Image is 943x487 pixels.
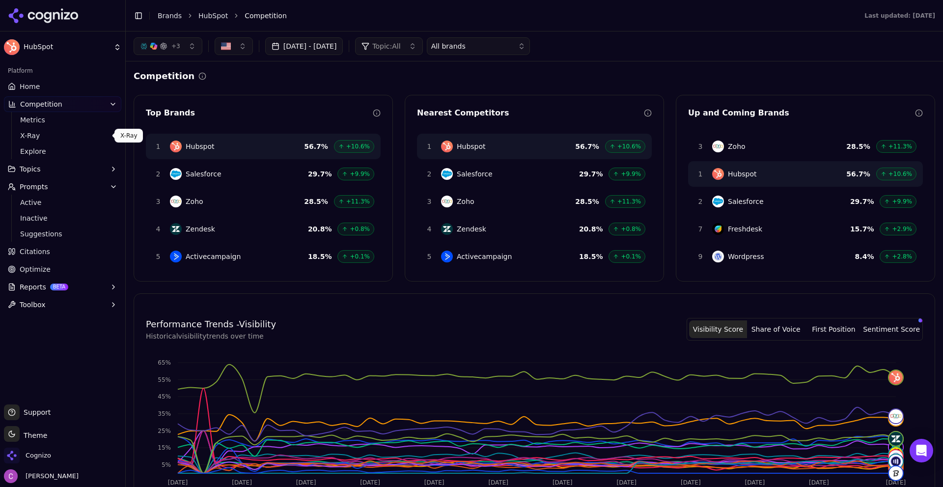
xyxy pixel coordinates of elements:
[889,432,903,446] img: zendesk
[186,142,215,151] span: Hubspot
[4,448,51,463] button: Open organization switcher
[120,132,137,140] p: X-Ray
[198,11,228,21] a: HubSpot
[4,469,18,483] img: Chris Abouraad
[170,196,182,207] img: Zoho
[910,439,933,462] div: Open Intercom Messenger
[441,223,453,235] img: Zendesk
[553,479,573,486] tspan: [DATE]
[846,169,870,179] span: 56.7 %
[457,169,493,179] span: Salesforce
[424,479,444,486] tspan: [DATE]
[170,251,182,262] img: Activecampaign
[457,197,474,206] span: Zoho
[134,69,194,83] h2: Competition
[417,107,644,119] div: Nearest Competitors
[16,113,110,127] a: Metrics
[26,451,51,460] span: Cognizo
[346,198,370,205] span: +11.3%
[186,252,241,261] span: Activecampaign
[186,169,222,179] span: Salesforce
[346,143,370,150] span: +10.6%
[888,170,912,178] span: +10.6%
[50,284,68,290] span: BETA
[809,479,829,486] tspan: [DATE]
[747,320,805,338] button: Share of Voice
[20,282,46,292] span: Reports
[855,252,874,261] span: 8.4 %
[579,224,603,234] span: 20.8 %
[350,225,370,233] span: +0.8%
[4,244,121,259] a: Citations
[16,227,110,241] a: Suggestions
[423,224,435,234] span: 4
[158,11,845,21] nav: breadcrumb
[16,144,110,158] a: Explore
[296,479,316,486] tspan: [DATE]
[892,198,912,205] span: +9.9%
[158,359,171,366] tspan: 65%
[864,12,935,20] div: Last updated: [DATE]
[4,63,121,79] div: Platform
[158,428,171,434] tspan: 25%
[16,129,110,143] a: X-Ray
[712,251,724,262] img: Wordpress
[158,12,182,20] a: Brands
[575,197,599,206] span: 28.5 %
[728,169,757,179] span: Hubspot
[350,253,370,260] span: +0.1%
[712,168,724,180] img: Hubspot
[171,42,180,50] span: + 3
[152,197,164,206] span: 3
[20,99,62,109] span: Competition
[20,431,47,439] span: Theme
[889,371,903,384] img: hubspot
[457,252,512,261] span: Activecampaign
[616,479,637,486] tspan: [DATE]
[621,253,641,260] span: +0.1%
[304,142,328,151] span: 56.7 %
[4,96,121,112] button: Competition
[22,472,79,481] span: [PERSON_NAME]
[232,479,252,486] tspan: [DATE]
[694,142,706,151] span: 3
[617,198,641,205] span: +11.3%
[579,252,603,261] span: 18.5 %
[4,297,121,313] button: Toolbox
[850,224,874,234] span: 15.7 %
[265,37,343,55] button: [DATE] - [DATE]
[850,197,874,206] span: 29.7 %
[4,279,121,295] button: ReportsBETA
[862,320,920,338] button: Sentiment Score
[431,41,466,51] span: All brands
[16,196,110,209] a: Active
[889,450,903,464] img: wordpress
[889,409,903,423] img: zoho
[162,461,171,468] tspan: 5%
[617,143,641,150] span: +10.6%
[186,224,215,234] span: Zendesk
[712,223,724,235] img: Freshdesk
[805,320,863,338] button: First Position
[186,197,203,206] span: Zoho
[146,317,276,331] h4: Performance Trends - Visibility
[308,169,332,179] span: 29.7 %
[308,224,332,234] span: 20.8 %
[488,479,508,486] tspan: [DATE]
[20,300,46,310] span: Toolbox
[728,252,764,261] span: Wordpress
[20,82,40,91] span: Home
[20,407,51,417] span: Support
[20,198,106,207] span: Active
[889,455,903,468] img: adobe marketo engage
[4,79,121,94] a: Home
[441,141,453,152] img: Hubspot
[20,182,48,192] span: Prompts
[888,143,912,150] span: +11.3%
[20,164,41,174] span: Topics
[694,197,706,206] span: 2
[892,225,912,233] span: +2.9%
[441,196,453,207] img: Zoho
[146,331,276,341] p: Historical visibility trends over time
[846,142,870,151] span: 28.5 %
